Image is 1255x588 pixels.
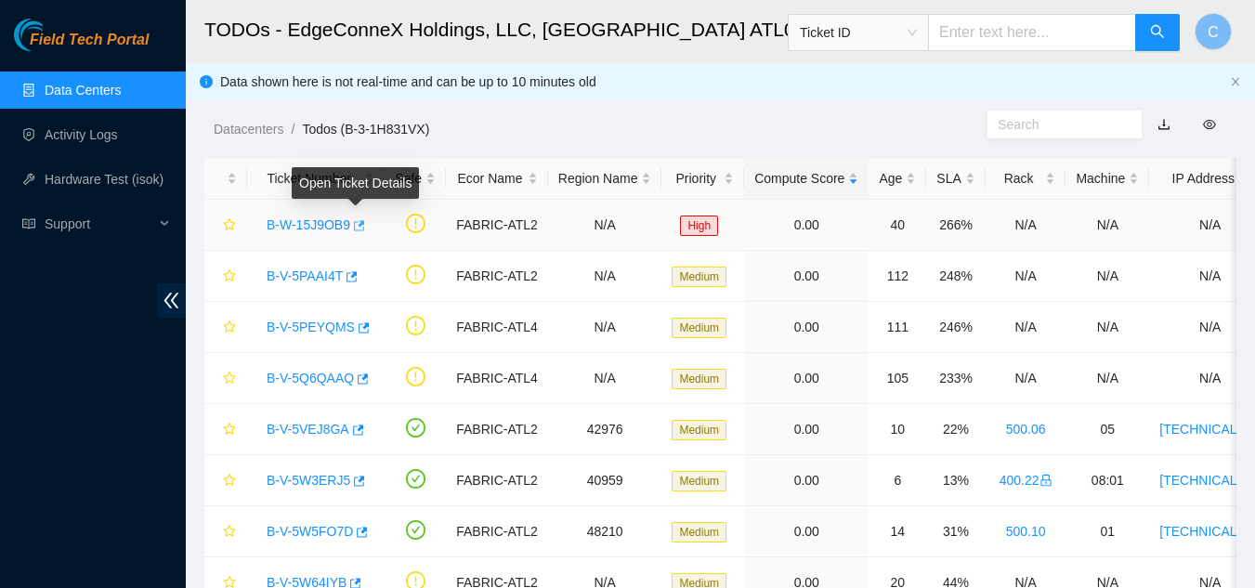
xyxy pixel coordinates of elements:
[672,267,726,287] span: Medium
[302,122,429,137] a: Todos (B-3-1H831VX)
[548,302,662,353] td: N/A
[14,33,149,58] a: Akamai TechnologiesField Tech Portal
[1006,524,1046,539] a: 500.10
[744,251,869,302] td: 0.00
[215,312,237,342] button: star
[1065,404,1149,455] td: 05
[223,320,236,335] span: star
[744,200,869,251] td: 0.00
[869,506,926,557] td: 14
[1039,474,1052,487] span: lock
[215,414,237,444] button: star
[223,474,236,489] span: star
[22,217,35,230] span: read
[214,122,283,137] a: Datacenters
[292,167,419,199] div: Open Ticket Details
[267,422,349,437] a: B-V-5VEJ8GA
[406,316,425,335] span: exclamation-circle
[446,251,548,302] td: FABRIC-ATL2
[869,455,926,506] td: 6
[446,506,548,557] td: FABRIC-ATL2
[446,455,548,506] td: FABRIC-ATL2
[926,353,985,404] td: 233%
[45,172,163,187] a: Hardware Test (isok)
[1150,24,1165,42] span: search
[406,469,425,489] span: check-circle
[1230,76,1241,88] button: close
[223,372,236,386] span: star
[998,114,1117,135] input: Search
[30,32,149,49] span: Field Tech Portal
[223,218,236,233] span: star
[1065,251,1149,302] td: N/A
[928,14,1136,51] input: Enter text here...
[548,506,662,557] td: 48210
[744,353,869,404] td: 0.00
[406,418,425,438] span: check-circle
[926,302,985,353] td: 246%
[869,200,926,251] td: 40
[1144,110,1184,139] button: download
[1135,14,1180,51] button: search
[45,83,121,98] a: Data Centers
[869,251,926,302] td: 112
[926,455,985,506] td: 13%
[986,353,1066,404] td: N/A
[215,465,237,495] button: star
[267,473,350,488] a: B-V-5W3ERJ5
[1230,76,1241,87] span: close
[1065,506,1149,557] td: 01
[672,420,726,440] span: Medium
[267,268,343,283] a: B-V-5PAAI4T
[548,200,662,251] td: N/A
[680,216,718,236] span: High
[548,455,662,506] td: 40959
[926,404,985,455] td: 22%
[926,506,985,557] td: 31%
[744,404,869,455] td: 0.00
[744,302,869,353] td: 0.00
[672,369,726,389] span: Medium
[446,353,548,404] td: FABRIC-ATL4
[986,251,1066,302] td: N/A
[215,363,237,393] button: star
[1195,13,1232,50] button: C
[986,302,1066,353] td: N/A
[744,455,869,506] td: 0.00
[1157,117,1170,132] a: download
[267,217,350,232] a: B-W-15J9OB9
[1065,353,1149,404] td: N/A
[744,506,869,557] td: 0.00
[157,283,186,318] span: double-left
[215,261,237,291] button: star
[14,19,94,51] img: Akamai Technologies
[869,404,926,455] td: 10
[45,127,118,142] a: Activity Logs
[1208,20,1219,44] span: C
[215,210,237,240] button: star
[1065,200,1149,251] td: N/A
[1065,302,1149,353] td: N/A
[406,265,425,284] span: exclamation-circle
[672,471,726,491] span: Medium
[986,200,1066,251] td: N/A
[223,269,236,284] span: star
[1006,422,1046,437] a: 500.06
[446,404,548,455] td: FABRIC-ATL2
[45,205,154,242] span: Support
[291,122,294,137] span: /
[446,200,548,251] td: FABRIC-ATL2
[406,214,425,233] span: exclamation-circle
[672,318,726,338] span: Medium
[267,320,355,334] a: B-V-5PEYQMS
[869,353,926,404] td: 105
[267,524,353,539] a: B-V-5W5FO7D
[1065,455,1149,506] td: 08:01
[406,367,425,386] span: exclamation-circle
[926,251,985,302] td: 248%
[446,302,548,353] td: FABRIC-ATL4
[926,200,985,251] td: 266%
[672,522,726,542] span: Medium
[223,525,236,540] span: star
[1000,473,1052,488] a: 400.22lock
